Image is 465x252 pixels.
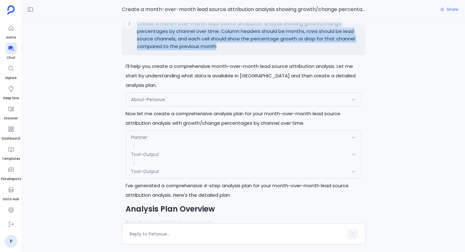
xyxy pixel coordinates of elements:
[126,109,362,128] p: Now let me create a comprehensive analysis plan for your month-over-month lead source attribution...
[437,5,462,14] button: Share
[126,204,362,214] h2: Analysis Plan Overview
[2,144,20,161] a: Templates
[1,177,21,182] span: PetaReports
[5,75,17,81] span: Explore
[5,43,17,60] a: Chat
[131,96,165,103] span: About-Petavue
[3,96,19,101] span: Deep Dive
[4,204,18,222] a: Settings
[131,151,159,158] span: Tool-Output
[131,168,159,175] span: Tool-Output
[2,156,20,161] span: Templates
[5,63,17,81] a: Explore
[2,136,20,141] span: Dashboard
[3,184,19,202] a: Data Hub
[5,35,17,40] span: Home
[5,55,17,60] span: Chat
[126,62,362,90] p: I'll help you create a comprehensive month-over-month lead source attribution analysis. Let me st...
[3,83,19,101] a: Deep Dive
[126,181,362,200] p: I've generated a comprehensive 4-step analysis plan for your month-over-month lead source attribu...
[137,20,362,50] p: Create a month-over-month lead source attribution analysis showing growth/change percentages by c...
[1,164,21,182] a: PetaReports
[4,103,18,121] a: Discover
[4,116,18,121] span: Discover
[122,5,365,14] span: Create a month-over-month lead source attribution analysis showing growth/change percentages by c...
[7,5,15,15] img: petavue logo
[2,123,20,141] a: Dashboard
[5,22,17,40] a: Home
[447,7,458,12] span: Share
[131,134,147,141] span: Planner
[3,197,19,202] span: Data Hub
[5,235,17,248] a: P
